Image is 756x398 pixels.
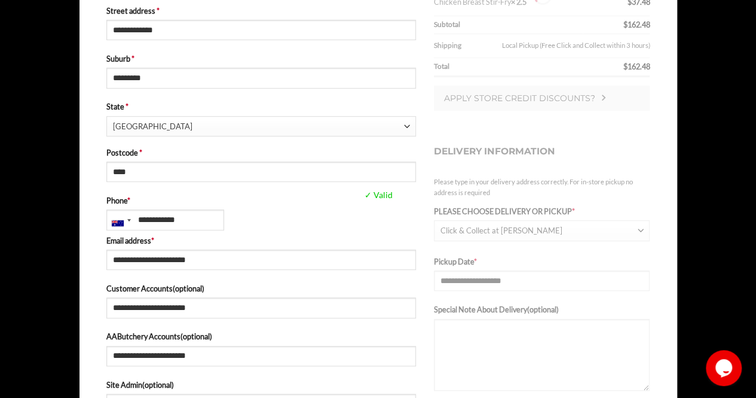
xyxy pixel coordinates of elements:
span: (optional) [180,332,212,341]
small: Please type in your delivery address correctly. For in-store pickup no address is required [434,177,650,198]
span: New South Wales [113,117,404,136]
label: Special Note About Delivery [434,303,650,315]
h3: Delivery Information [434,132,650,171]
span: ✓ Valid [362,189,479,202]
label: Phone [106,195,416,206]
span: (optional) [173,284,204,293]
label: Street address [106,5,416,17]
span: Apply store credit discounts? [444,93,595,104]
abbr: required [127,196,130,205]
abbr: required [126,102,128,111]
span: Click & Collect at Abu Ahmad Butchery [440,221,638,241]
abbr: required [572,206,575,216]
span: (optional) [527,305,559,314]
label: AAButchery Accounts [106,330,416,342]
abbr: required [474,257,477,266]
iframe: chat widget [706,350,744,386]
img: Checkout [601,95,606,101]
label: Postcode [106,147,416,159]
span: (optional) [142,380,174,390]
span: Click & Collect at Abu Ahmad Butchery [434,220,650,241]
label: PLEASE CHOOSE DELIVERY OR PICKUP [434,205,650,217]
label: Site Admin [106,379,416,391]
abbr: required [157,6,160,16]
span: State [106,116,416,136]
abbr: required [131,54,134,63]
div: Australia: +61 [107,210,134,229]
label: State [106,101,416,113]
label: Customer Accounts [106,282,416,294]
label: Suburb [106,53,416,65]
abbr: required [139,148,142,157]
abbr: required [151,236,154,245]
label: Pickup Date [434,256,650,268]
label: Email address [106,235,416,247]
